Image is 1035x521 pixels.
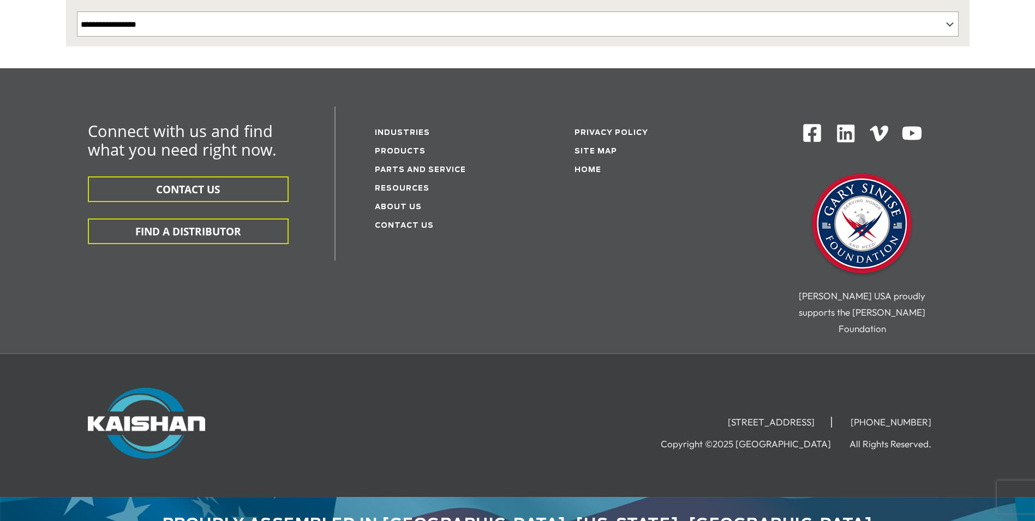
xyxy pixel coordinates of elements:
button: FIND A DISTRIBUTOR [88,218,289,244]
li: [STREET_ADDRESS] [711,417,832,428]
li: All Rights Reserved. [849,439,948,449]
a: Products [375,148,426,155]
a: Industries [375,129,430,137]
img: Vimeo [870,126,888,141]
a: Privacy Policy [575,129,648,137]
a: Parts and service [375,167,466,174]
img: Gary Sinise Foundation [807,170,917,280]
img: Youtube [901,123,923,144]
img: Kaishan [88,388,205,459]
li: Copyright ©2025 [GEOGRAPHIC_DATA] [661,439,847,449]
img: Facebook [802,123,822,143]
button: CONTACT US [88,176,289,202]
a: About Us [375,204,422,211]
img: Linkedin [835,123,857,144]
span: [PERSON_NAME] USA proudly supports the [PERSON_NAME] Foundation [799,290,925,334]
span: Connect with us and find what you need right now. [88,120,277,160]
li: [PHONE_NUMBER] [834,417,948,428]
a: Site Map [575,148,617,155]
a: Contact Us [375,222,434,229]
a: Resources [375,185,429,192]
a: Home [575,167,601,174]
